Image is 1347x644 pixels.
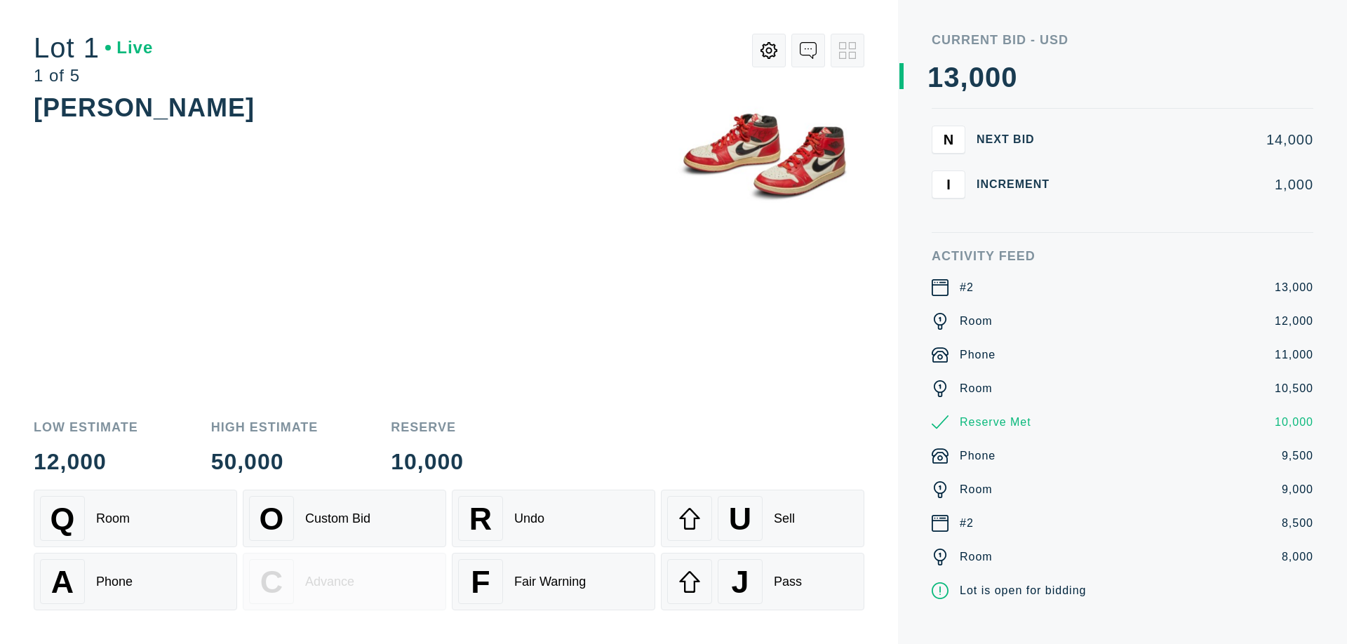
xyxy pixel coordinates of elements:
div: 50,000 [211,450,319,473]
span: O [260,501,284,537]
div: Room [96,511,130,526]
div: 11,000 [1275,347,1313,363]
div: 12,000 [1275,313,1313,330]
div: 8,500 [1282,515,1313,532]
div: Pass [774,575,802,589]
div: #2 [960,515,974,532]
div: 1 of 5 [34,67,153,84]
div: 10,000 [1275,414,1313,431]
div: 0 [1001,63,1017,91]
div: Live [105,39,153,56]
div: 10,500 [1275,380,1313,397]
div: 1,000 [1072,177,1313,192]
button: N [932,126,965,154]
div: Reserve [391,421,464,434]
div: 12,000 [34,450,138,473]
div: 14,000 [1072,133,1313,147]
span: C [260,564,283,600]
button: USell [661,490,864,547]
div: Sell [774,511,795,526]
span: A [51,564,74,600]
div: Fair Warning [514,575,586,589]
div: Next Bid [977,134,1061,145]
button: OCustom Bid [243,490,446,547]
button: I [932,170,965,199]
div: Reserve Met [960,414,1031,431]
div: 10,000 [391,450,464,473]
div: Room [960,481,993,498]
div: 9,000 [1282,481,1313,498]
div: 8,000 [1282,549,1313,565]
div: Low Estimate [34,421,138,434]
div: Phone [960,448,996,464]
div: 1 [927,63,944,91]
div: 0 [985,63,1001,91]
button: CAdvance [243,553,446,610]
span: J [731,564,749,600]
span: R [469,501,492,537]
div: 3 [944,63,960,91]
button: QRoom [34,490,237,547]
span: Q [51,501,75,537]
button: APhone [34,553,237,610]
span: I [946,176,951,192]
button: FFair Warning [452,553,655,610]
div: Phone [96,575,133,589]
div: Undo [514,511,544,526]
div: Room [960,380,993,397]
div: Lot 1 [34,34,153,62]
div: Room [960,313,993,330]
button: RUndo [452,490,655,547]
div: Advance [305,575,354,589]
div: 9,500 [1282,448,1313,464]
span: F [471,564,490,600]
span: N [944,131,953,147]
div: #2 [960,279,974,296]
div: 13,000 [1275,279,1313,296]
button: JPass [661,553,864,610]
div: Room [960,549,993,565]
div: Current Bid - USD [932,34,1313,46]
div: 0 [969,63,985,91]
div: Increment [977,179,1061,190]
div: Phone [960,347,996,363]
div: , [960,63,969,344]
div: [PERSON_NAME] [34,93,255,122]
div: Custom Bid [305,511,370,526]
div: High Estimate [211,421,319,434]
div: Lot is open for bidding [960,582,1086,599]
div: Activity Feed [932,250,1313,262]
span: U [729,501,751,537]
